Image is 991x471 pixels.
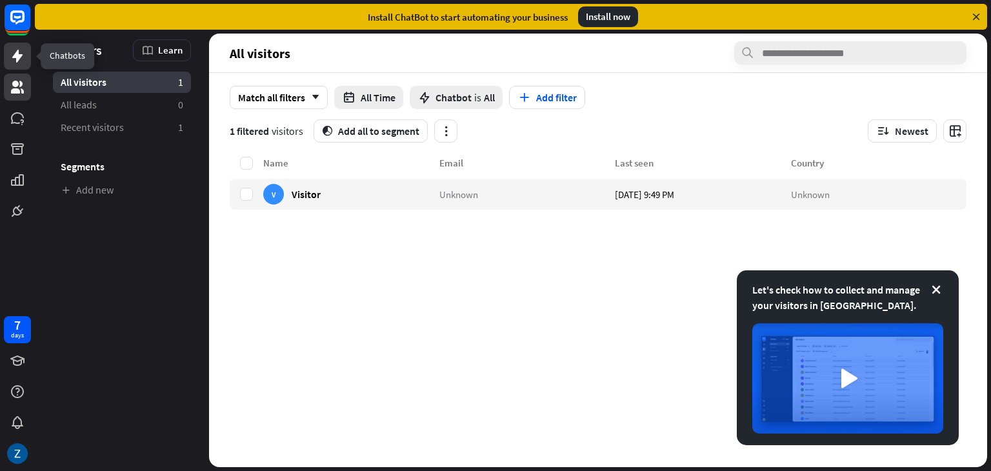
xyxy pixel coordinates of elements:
[791,157,967,169] div: Country
[305,94,319,101] i: arrow_down
[14,319,21,331] div: 7
[10,5,49,44] button: Open LiveChat chat widget
[61,43,102,57] span: Visitors
[263,157,439,169] div: Name
[752,282,943,313] div: Let's check how to collect and manage your visitors in [GEOGRAPHIC_DATA].
[158,44,183,56] span: Learn
[474,91,481,104] span: is
[368,11,568,23] div: Install ChatBot to start automating your business
[230,125,269,137] span: 1 filtered
[53,160,191,173] h3: Segments
[435,91,472,104] span: Chatbot
[61,121,124,134] span: Recent visitors
[322,126,333,136] i: segment
[615,188,674,200] span: [DATE] 9:49 PM
[314,119,428,143] button: segmentAdd all to segment
[272,125,303,137] span: visitors
[53,179,191,201] a: Add new
[53,94,191,115] a: All leads 0
[11,331,24,340] div: days
[791,188,830,200] span: Unknown
[178,98,183,112] aside: 0
[178,75,183,89] aside: 1
[230,86,328,109] div: Match all filters
[334,86,403,109] button: All Time
[509,86,585,109] button: Add filter
[263,184,284,205] div: V
[868,119,937,143] button: Newest
[292,188,321,200] span: Visitor
[230,46,290,61] span: All visitors
[178,121,183,134] aside: 1
[61,98,97,112] span: All leads
[752,323,943,434] img: image
[439,157,616,169] div: Email
[484,91,495,104] span: All
[53,117,191,138] a: Recent visitors 1
[4,316,31,343] a: 7 days
[615,157,791,169] div: Last seen
[61,75,106,89] span: All visitors
[439,188,478,200] span: Unknown
[578,6,638,27] div: Install now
